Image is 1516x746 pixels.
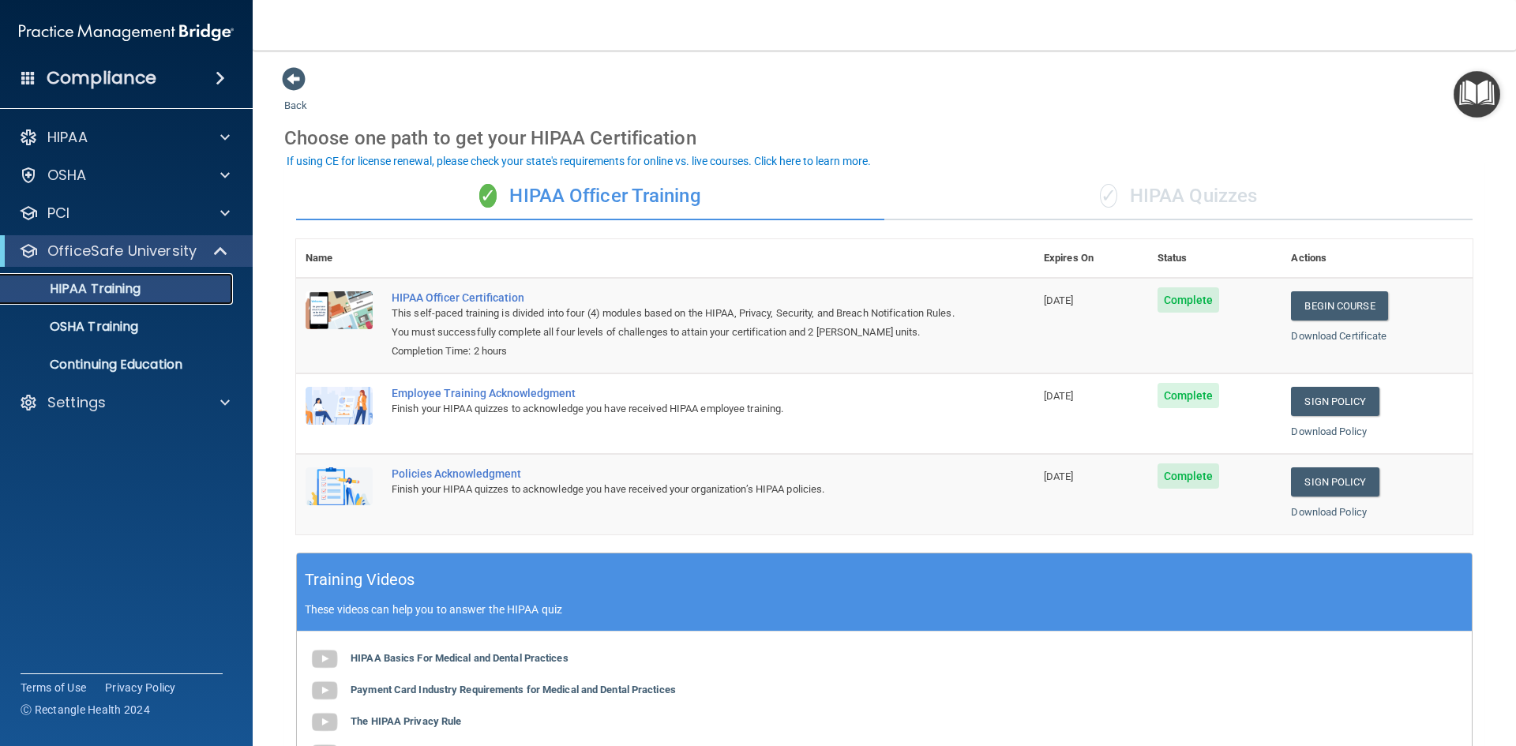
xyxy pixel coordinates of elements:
a: Settings [19,393,230,412]
span: Ⓒ Rectangle Health 2024 [21,702,150,718]
th: Name [296,239,382,278]
a: HIPAA Officer Certification [392,291,955,304]
a: HIPAA [19,128,230,147]
span: [DATE] [1044,294,1074,306]
span: [DATE] [1044,470,1074,482]
p: OSHA [47,166,87,185]
div: This self-paced training is divided into four (4) modules based on the HIPAA, Privacy, Security, ... [392,304,955,342]
h4: Compliance [47,67,156,89]
span: ✓ [479,184,497,208]
h5: Training Videos [305,566,415,594]
div: Policies Acknowledgment [392,467,955,480]
button: If using CE for license renewal, please check your state's requirements for online vs. live cours... [284,153,873,169]
img: PMB logo [19,17,234,48]
div: Completion Time: 2 hours [392,342,955,361]
div: Choose one path to get your HIPAA Certification [284,115,1484,161]
a: Download Policy [1291,506,1367,518]
th: Actions [1281,239,1473,278]
span: ✓ [1100,184,1117,208]
button: Open Resource Center [1454,71,1500,118]
a: PCI [19,204,230,223]
b: Payment Card Industry Requirements for Medical and Dental Practices [351,684,676,695]
span: Complete [1158,463,1220,489]
div: Finish your HIPAA quizzes to acknowledge you have received HIPAA employee training. [392,399,955,418]
div: HIPAA Quizzes [884,173,1473,220]
img: gray_youtube_icon.38fcd6cc.png [309,643,340,675]
a: Download Certificate [1291,330,1387,342]
a: Download Policy [1291,425,1367,437]
a: OfficeSafe University [19,242,229,261]
p: PCI [47,204,69,223]
p: HIPAA [47,128,88,147]
p: OfficeSafe University [47,242,197,261]
a: Begin Course [1291,291,1387,321]
p: HIPAA Training [10,281,141,297]
b: The HIPAA Privacy Rule [351,715,461,727]
a: Sign Policy [1291,467,1379,497]
p: Continuing Education [10,357,226,373]
span: Complete [1158,383,1220,408]
span: [DATE] [1044,390,1074,402]
div: Finish your HIPAA quizzes to acknowledge you have received your organization’s HIPAA policies. [392,480,955,499]
a: Sign Policy [1291,387,1379,416]
img: gray_youtube_icon.38fcd6cc.png [309,707,340,738]
b: HIPAA Basics For Medical and Dental Practices [351,652,568,664]
img: gray_youtube_icon.38fcd6cc.png [309,675,340,707]
p: OSHA Training [10,319,138,335]
a: Privacy Policy [105,680,176,695]
p: Settings [47,393,106,412]
div: If using CE for license renewal, please check your state's requirements for online vs. live cours... [287,156,871,167]
div: HIPAA Officer Training [296,173,884,220]
th: Expires On [1034,239,1148,278]
a: Back [284,81,307,111]
a: Terms of Use [21,680,86,695]
a: OSHA [19,166,230,185]
th: Status [1148,239,1282,278]
span: Complete [1158,287,1220,313]
p: These videos can help you to answer the HIPAA quiz [305,603,1464,616]
div: Employee Training Acknowledgment [392,387,955,399]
